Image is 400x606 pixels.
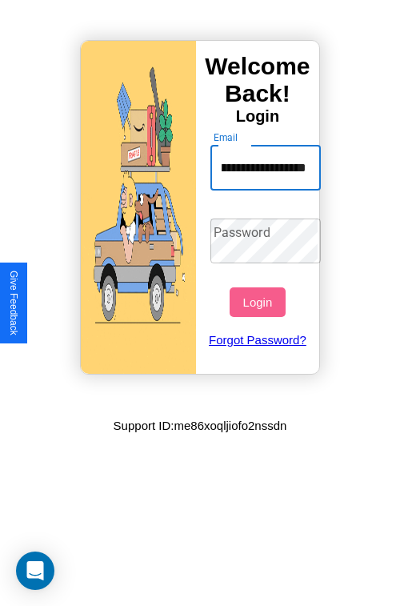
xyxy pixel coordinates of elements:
p: Support ID: me86xoqljiofo2nssdn [114,415,287,436]
div: Give Feedback [8,271,19,335]
a: Forgot Password? [202,317,314,363]
button: Login [230,287,285,317]
h4: Login [196,107,319,126]
div: Open Intercom Messenger [16,552,54,590]
h3: Welcome Back! [196,53,319,107]
img: gif [81,41,196,374]
label: Email [214,130,238,144]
